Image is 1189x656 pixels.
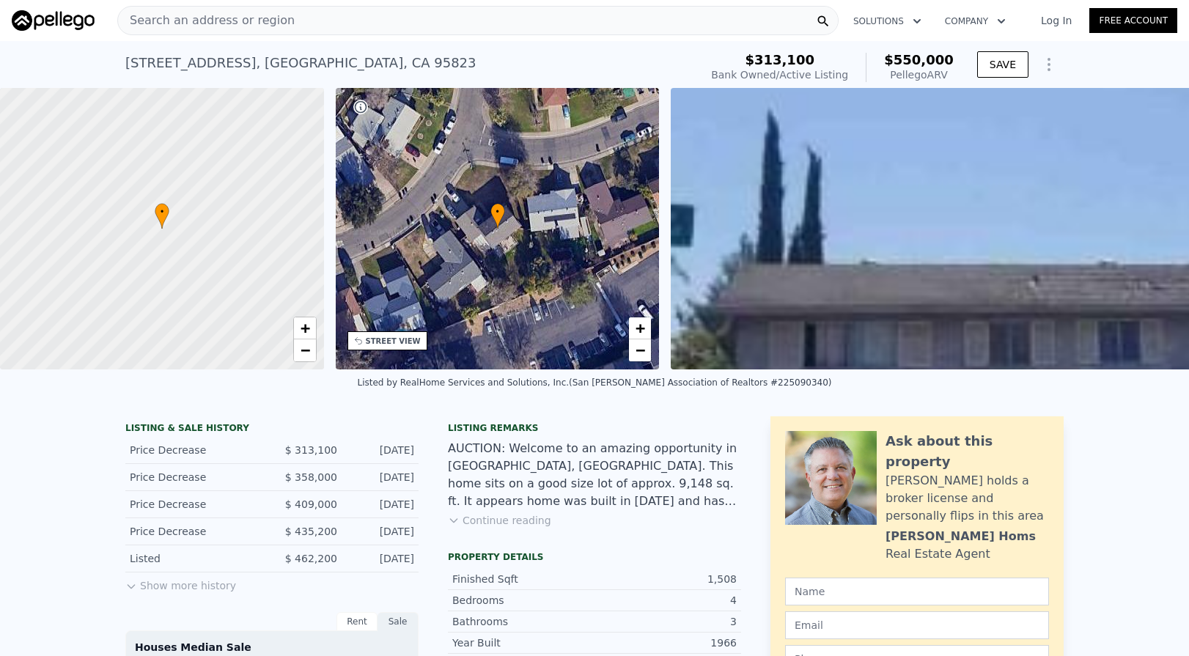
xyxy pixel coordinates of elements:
[1023,13,1089,28] a: Log In
[785,611,1049,639] input: Email
[155,203,169,229] div: •
[125,422,419,437] div: LISTING & SALE HISTORY
[300,341,309,359] span: −
[130,551,260,566] div: Listed
[886,545,990,563] div: Real Estate Agent
[285,553,337,564] span: $ 462,200
[125,53,476,73] div: [STREET_ADDRESS] , [GEOGRAPHIC_DATA] , CA 95823
[594,614,737,629] div: 3
[349,470,414,484] div: [DATE]
[118,12,295,29] span: Search an address or region
[636,341,645,359] span: −
[366,336,421,347] div: STREET VIEW
[886,472,1049,525] div: [PERSON_NAME] holds a broker license and personally flips in this area
[336,612,378,631] div: Rent
[452,593,594,608] div: Bedrooms
[300,319,309,337] span: +
[594,593,737,608] div: 4
[636,319,645,337] span: +
[125,572,236,593] button: Show more history
[1034,50,1064,79] button: Show Options
[884,67,954,82] div: Pellego ARV
[448,513,551,528] button: Continue reading
[452,572,594,586] div: Finished Sqft
[155,205,169,218] span: •
[629,317,651,339] a: Zoom in
[490,205,505,218] span: •
[711,69,779,81] span: Bank Owned /
[490,203,505,229] div: •
[130,524,260,539] div: Price Decrease
[1089,8,1177,33] a: Free Account
[884,52,954,67] span: $550,000
[378,612,419,631] div: Sale
[886,528,1036,545] div: [PERSON_NAME] Homs
[349,524,414,539] div: [DATE]
[285,498,337,510] span: $ 409,000
[629,339,651,361] a: Zoom out
[448,440,741,510] div: AUCTION: Welcome to an amazing opportunity in [GEOGRAPHIC_DATA], [GEOGRAPHIC_DATA]. This home sit...
[349,551,414,566] div: [DATE]
[842,8,933,34] button: Solutions
[745,52,814,67] span: $313,100
[448,551,741,563] div: Property details
[452,614,594,629] div: Bathrooms
[779,69,848,81] span: Active Listing
[886,431,1049,472] div: Ask about this property
[12,10,95,31] img: Pellego
[349,497,414,512] div: [DATE]
[130,497,260,512] div: Price Decrease
[594,572,737,586] div: 1,508
[933,8,1017,34] button: Company
[285,471,337,483] span: $ 358,000
[285,526,337,537] span: $ 435,200
[130,470,260,484] div: Price Decrease
[452,635,594,650] div: Year Built
[294,339,316,361] a: Zoom out
[294,317,316,339] a: Zoom in
[977,51,1028,78] button: SAVE
[349,443,414,457] div: [DATE]
[285,444,337,456] span: $ 313,100
[785,578,1049,605] input: Name
[448,422,741,434] div: Listing remarks
[135,640,409,655] div: Houses Median Sale
[357,377,831,388] div: Listed by RealHome Services and Solutions, Inc. (San [PERSON_NAME] Association of Realtors #22509...
[130,443,260,457] div: Price Decrease
[594,635,737,650] div: 1966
